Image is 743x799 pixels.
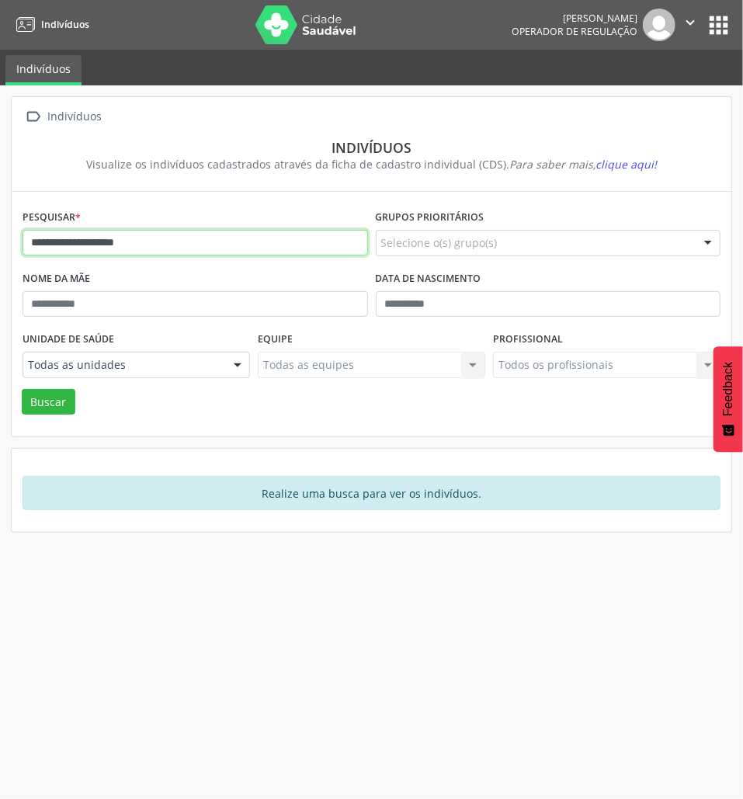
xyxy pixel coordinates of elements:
label: Grupos prioritários [376,206,484,230]
label: Unidade de saúde [23,328,114,352]
span: Selecione o(s) grupo(s) [381,234,498,251]
button:  [675,9,705,41]
div: Visualize os indivíduos cadastrados através da ficha de cadastro individual (CDS). [33,156,710,172]
button: Feedback - Mostrar pesquisa [713,346,743,452]
button: apps [705,12,732,39]
button: Buscar [22,389,75,415]
i:  [23,106,45,128]
img: img [643,9,675,41]
label: Data de nascimento [376,267,481,291]
div: Indivíduos [33,139,710,156]
i:  [682,14,699,31]
div: [PERSON_NAME] [512,12,637,25]
div: Realize uma busca para ver os indivíduos. [23,476,720,510]
span: Indivíduos [41,18,89,31]
span: Feedback [721,362,735,416]
span: Operador de regulação [512,25,637,38]
i: Para saber mais, [509,157,657,172]
div: Indivíduos [45,106,105,128]
label: Nome da mãe [23,267,90,291]
a:  Indivíduos [23,106,105,128]
a: Indivíduos [5,55,82,85]
label: Pesquisar [23,206,81,230]
label: Profissional [493,328,563,352]
span: clique aqui! [595,157,657,172]
a: Indivíduos [11,12,89,37]
label: Equipe [258,328,293,352]
span: Todas as unidades [28,357,218,373]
